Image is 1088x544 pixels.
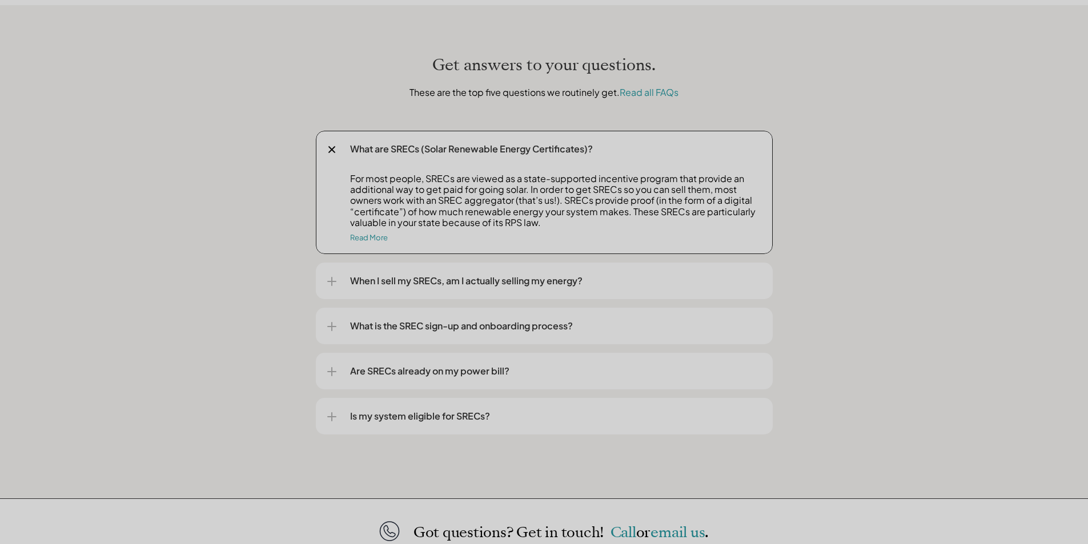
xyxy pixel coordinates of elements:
[705,522,709,542] span: .
[350,274,761,288] p: When I sell my SRECs, am I actually selling my energy?
[611,522,636,542] a: Call
[350,364,761,378] p: Are SRECs already on my power bill?
[413,525,709,540] p: Got questions? Get in touch!
[350,233,388,242] a: Read More
[350,142,761,156] p: What are SRECs (Solar Renewable Energy Certificates)?
[636,522,651,542] span: or
[350,409,761,423] p: Is my system eligible for SRECs?
[219,54,870,76] h2: Get answers to your questions.
[350,319,761,333] p: What is the SREC sign-up and onboarding process?
[651,522,705,542] a: email us
[350,173,761,228] p: For most people, SRECs are viewed as a state-supported incentive program that provide an addition...
[620,86,679,98] a: Read all FAQs
[332,85,756,99] p: These are the top five questions we routinely get.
